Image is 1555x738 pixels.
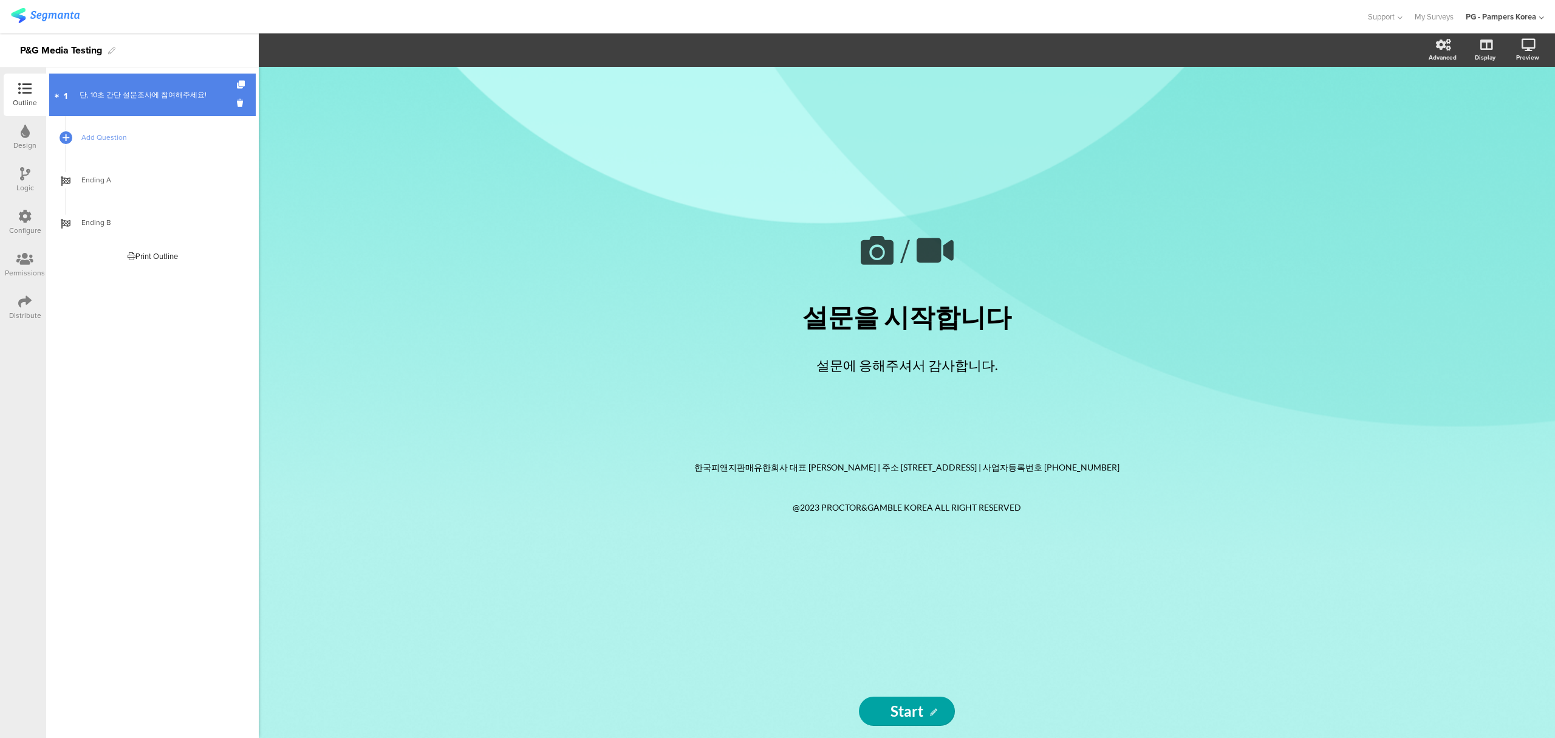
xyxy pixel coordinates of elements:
[13,97,37,108] div: Outline
[49,201,256,244] a: Ending B
[5,267,45,278] div: Permissions
[237,81,247,89] i: Duplicate
[900,227,910,275] span: /
[1466,11,1536,22] div: PG - Pampers Korea
[80,89,225,101] div: 단, 10초 간단 설문조사에 참여해주세요!
[128,250,178,262] div: Print Outline
[694,462,1119,472] span: 한국피앤지판매유한회사 대표 [PERSON_NAME] | 주소 [STREET_ADDRESS] | 사업자등록번호 [PHONE_NUMBER]
[1368,11,1395,22] span: Support
[16,182,34,193] div: Logic
[237,97,247,109] i: Delete
[682,301,1132,335] p: 설문을 시작합니다
[49,159,256,201] a: Ending A
[81,131,237,143] span: Add Question
[20,41,102,60] div: P&G Media Testing
[11,8,80,23] img: segmanta logo
[64,88,67,102] span: 1
[1516,53,1539,62] div: Preview
[694,355,1119,375] p: 설문에 응해주셔서 감사합니다.
[81,216,237,229] span: Ending B
[859,697,955,726] input: Start
[793,502,1021,512] span: @2023 PROCTOR&GAMBLE KOREA ALL RIGHT RESERVED
[9,310,41,321] div: Distribute
[13,140,36,151] div: Design
[49,74,256,116] a: 1 단, 10초 간단 설문조사에 참여해주세요!
[81,174,237,186] span: Ending A
[1475,53,1495,62] div: Display
[9,225,41,236] div: Configure
[1429,53,1457,62] div: Advanced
